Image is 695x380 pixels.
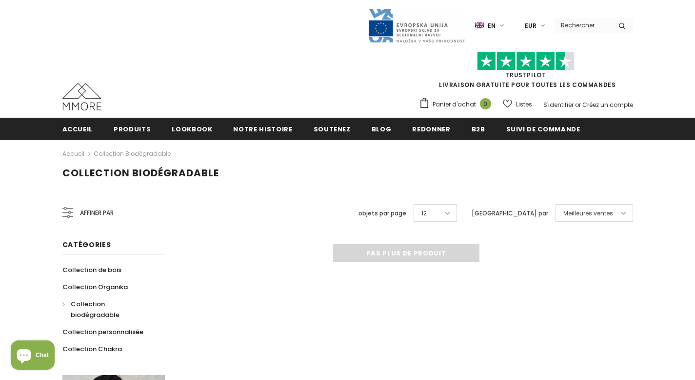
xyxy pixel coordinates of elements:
a: Javni Razpis [368,21,465,29]
span: 0 [480,98,491,109]
img: Faites confiance aux étoiles pilotes [477,52,575,71]
input: Search Site [555,18,611,32]
a: Redonner [412,118,450,140]
span: Collection Organika [62,282,128,292]
a: S'identifier [543,101,574,109]
img: i-lang-1.png [475,21,484,30]
span: Notre histoire [233,125,292,134]
span: Catégories [62,240,111,250]
span: Collection de bois [62,265,121,274]
span: Suivi de commande [506,125,580,134]
span: Collection biodégradable [62,166,219,180]
span: Produits [114,125,151,134]
inbox-online-store-chat: Shopify online store chat [8,340,58,372]
img: Cas MMORE [62,83,101,110]
a: Accueil [62,118,93,140]
span: or [575,101,581,109]
span: en [488,21,496,31]
span: Listes [516,100,532,109]
span: Meilleures ventes [563,209,613,218]
label: [GEOGRAPHIC_DATA] par [472,209,548,218]
span: Affiner par [80,208,114,218]
a: TrustPilot [506,71,546,79]
span: LIVRAISON GRATUITE POUR TOUTES LES COMMANDES [419,56,633,89]
a: Listes [503,96,532,113]
span: Collection personnalisée [62,327,143,337]
span: Accueil [62,125,93,134]
a: Produits [114,118,151,140]
span: 12 [421,209,427,218]
img: Javni Razpis [368,8,465,43]
a: Collection Organika [62,278,128,296]
span: Redonner [412,125,450,134]
span: Blog [372,125,392,134]
a: Lookbook [172,118,212,140]
a: B2B [472,118,485,140]
span: soutenez [314,125,351,134]
a: soutenez [314,118,351,140]
a: Suivi de commande [506,118,580,140]
label: objets par page [358,209,406,218]
a: Collection personnalisée [62,323,143,340]
a: Accueil [62,148,84,160]
span: B2B [472,125,485,134]
span: Collection Chakra [62,344,122,354]
span: Panier d'achat [433,100,476,109]
span: Lookbook [172,125,212,134]
span: Collection biodégradable [71,299,119,319]
a: Créez un compte [582,101,633,109]
a: Panier d'achat 0 [419,97,496,112]
a: Notre histoire [233,118,292,140]
a: Collection biodégradable [94,149,171,158]
span: EUR [525,21,536,31]
a: Collection Chakra [62,340,122,358]
a: Collection de bois [62,261,121,278]
a: Collection biodégradable [62,296,154,323]
a: Blog [372,118,392,140]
